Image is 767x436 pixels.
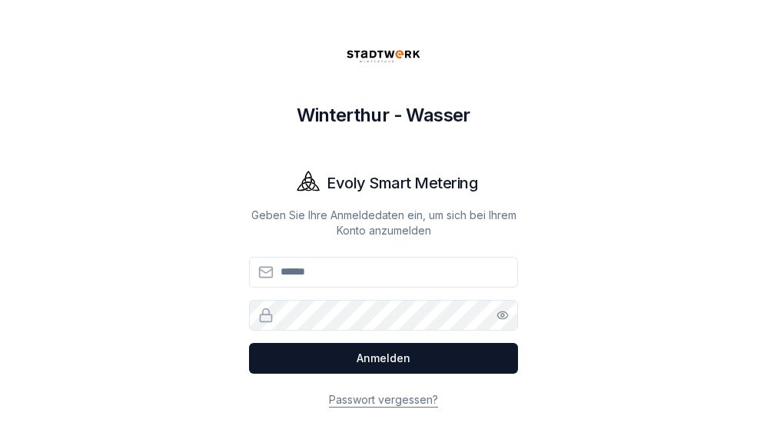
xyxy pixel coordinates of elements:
[329,393,438,406] a: Passwort vergessen?
[249,91,518,128] h1: Winterthur - Wasser
[249,208,518,238] p: Geben Sie Ihre Anmeldedaten ein, um sich bei Ihrem Konto anzumelden
[249,343,518,374] button: Anmelden
[347,20,420,94] img: Winterthur - Wasser Logo
[327,172,477,194] h1: Evoly Smart Metering
[290,165,327,201] img: Evoly Logo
